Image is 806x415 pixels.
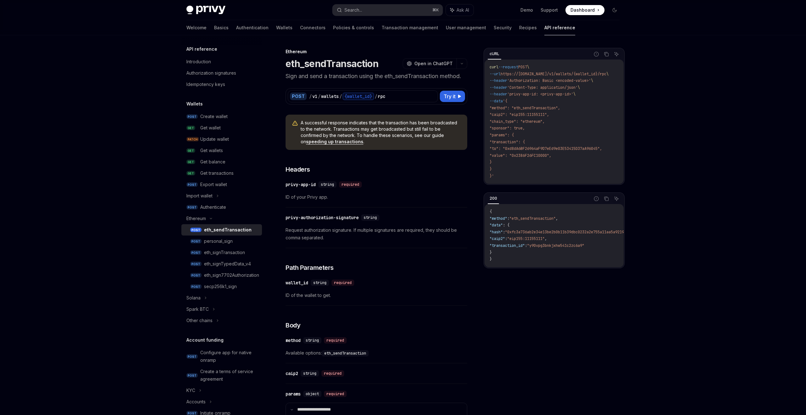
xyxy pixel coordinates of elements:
[612,195,621,203] button: Ask AI
[186,317,213,324] div: Other chains
[324,337,347,344] div: required
[606,71,609,77] span: \
[612,50,621,58] button: Ask AI
[181,202,262,213] a: POSTAuthenticate
[527,65,529,70] span: \
[490,173,494,179] span: }'
[181,179,262,190] a: POSTExport wallet
[446,20,486,35] a: User management
[181,281,262,292] a: POSTsecp256k1_sign
[236,20,269,35] a: Authentication
[488,50,501,58] div: cURL
[602,195,610,203] button: Copy the contents from the code block
[490,105,560,111] span: "method": "eth_sendTransaction",
[490,92,507,97] span: --header
[343,93,374,100] div: {wallet_id}
[490,243,525,248] span: "transaction_id"
[322,350,369,356] code: eth_sendTransaction
[544,20,575,35] a: API reference
[490,250,492,255] span: }
[518,65,527,70] span: POST
[556,216,558,221] span: ,
[186,305,209,313] div: Spark BTC
[520,7,533,13] a: Demo
[333,20,374,35] a: Policies & controls
[303,371,316,376] span: string
[375,93,377,99] div: /
[306,338,319,343] span: string
[181,258,262,270] a: POSTeth_signTypedData_v4
[509,216,556,221] span: "eth_sendTransaction"
[490,112,549,117] span: "caip2": "eip155:11155111",
[186,171,195,176] span: GET
[339,93,342,99] div: /
[490,153,551,158] span: "value": "0x2386F26FC10000",
[490,223,503,228] span: "data"
[507,236,545,241] span: "eip155:11155111"
[200,147,223,154] div: Get wallets
[186,100,203,108] h5: Wallets
[190,228,201,232] span: POST
[507,78,591,83] span: 'Authorization: Basic <encoded-value>'
[414,60,453,67] span: Open in ChatGPT
[286,181,316,188] div: privy-app-id
[490,139,525,145] span: "transaction": {
[490,209,492,214] span: {
[321,370,344,377] div: required
[382,20,438,35] a: Transaction management
[200,181,227,188] div: Export wallet
[286,292,467,299] span: ID of the wallet to get.
[573,92,576,97] span: \
[507,92,573,97] span: 'privy-app-id: <privy-app-id>'
[545,236,547,241] span: ,
[292,120,298,127] svg: Warning
[312,93,317,99] div: v1
[200,135,229,143] div: Update wallet
[286,165,310,174] span: Headers
[565,5,604,15] a: Dashboard
[498,65,518,70] span: --request
[181,79,262,90] a: Idempotency keys
[490,133,514,138] span: "params": {
[286,370,298,377] div: caip2
[503,223,509,228] span: : {
[286,72,467,81] p: Sign and send a transaction using the eth_sendTransaction method.
[186,137,199,142] span: PATCH
[186,182,198,187] span: POST
[578,85,580,90] span: \
[507,85,578,90] span: 'Content-Type: application/json'
[186,6,225,14] img: dark logo
[186,148,195,153] span: GET
[490,146,602,151] span: "to": "0xd8dA6BF26964aF9D7eEd9e03E53415D37aA96045",
[186,45,217,53] h5: API reference
[309,93,312,99] div: /
[190,284,201,289] span: POST
[592,195,600,203] button: Report incorrect code
[339,181,362,188] div: required
[344,6,362,14] div: Search...
[432,8,439,13] span: ⌘ K
[204,249,245,256] div: eth_signTransaction
[503,230,505,235] span: :
[181,67,262,79] a: Authorization signatures
[186,20,207,35] a: Welcome
[503,99,507,104] span: '{
[378,93,385,99] div: rpc
[181,236,262,247] a: POSTpersonal_sign
[276,20,292,35] a: Wallets
[286,337,301,344] div: method
[490,65,498,70] span: curl
[440,91,465,102] button: Try it
[190,250,201,255] span: POST
[186,398,206,406] div: Accounts
[204,226,252,234] div: eth_sendTransaction
[181,122,262,134] a: GETGet wallet
[488,195,499,202] div: 200
[181,134,262,145] a: PATCHUpdate wallet
[190,262,201,266] span: POST
[306,391,319,396] span: object
[490,71,501,77] span: --url
[286,391,301,397] div: params
[610,5,620,15] button: Toggle dark mode
[490,126,525,131] span: "sponsor": true,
